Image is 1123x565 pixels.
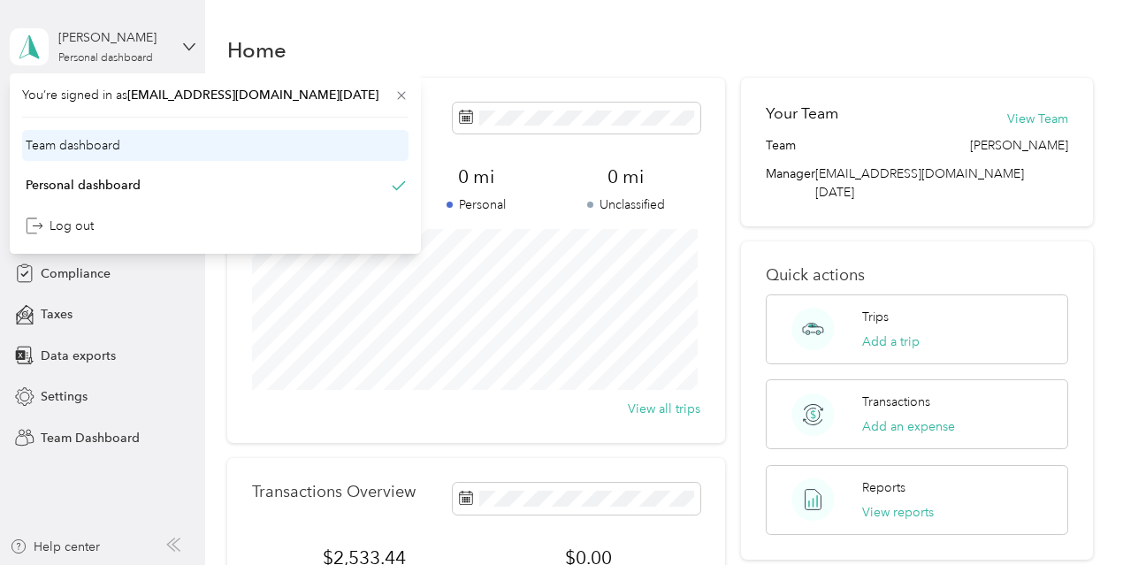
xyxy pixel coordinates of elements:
[862,478,905,497] p: Reports
[628,400,700,418] button: View all trips
[401,195,551,214] p: Personal
[58,28,169,47] div: [PERSON_NAME]
[862,332,920,351] button: Add a trip
[766,164,815,202] span: Manager
[10,538,100,556] button: Help center
[401,164,551,189] span: 0 mi
[815,166,1024,200] span: [EMAIL_ADDRESS][DOMAIN_NAME][DATE]
[862,308,889,326] p: Trips
[127,88,378,103] span: [EMAIL_ADDRESS][DOMAIN_NAME][DATE]
[766,266,1068,285] p: Quick actions
[26,217,94,235] div: Log out
[766,136,796,155] span: Team
[252,483,416,501] p: Transactions Overview
[26,176,141,195] div: Personal dashboard
[227,41,286,59] h1: Home
[862,417,955,436] button: Add an expense
[41,347,116,365] span: Data exports
[22,86,409,104] span: You’re signed in as
[26,136,120,155] div: Team dashboard
[766,103,838,125] h2: Your Team
[551,164,700,189] span: 0 mi
[551,195,700,214] p: Unclassified
[58,53,153,64] div: Personal dashboard
[1024,466,1123,565] iframe: Everlance-gr Chat Button Frame
[41,305,73,324] span: Taxes
[862,393,930,411] p: Transactions
[41,264,111,283] span: Compliance
[1007,110,1068,128] button: View Team
[41,429,140,447] span: Team Dashboard
[970,136,1068,155] span: [PERSON_NAME]
[862,503,934,522] button: View reports
[41,387,88,406] span: Settings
